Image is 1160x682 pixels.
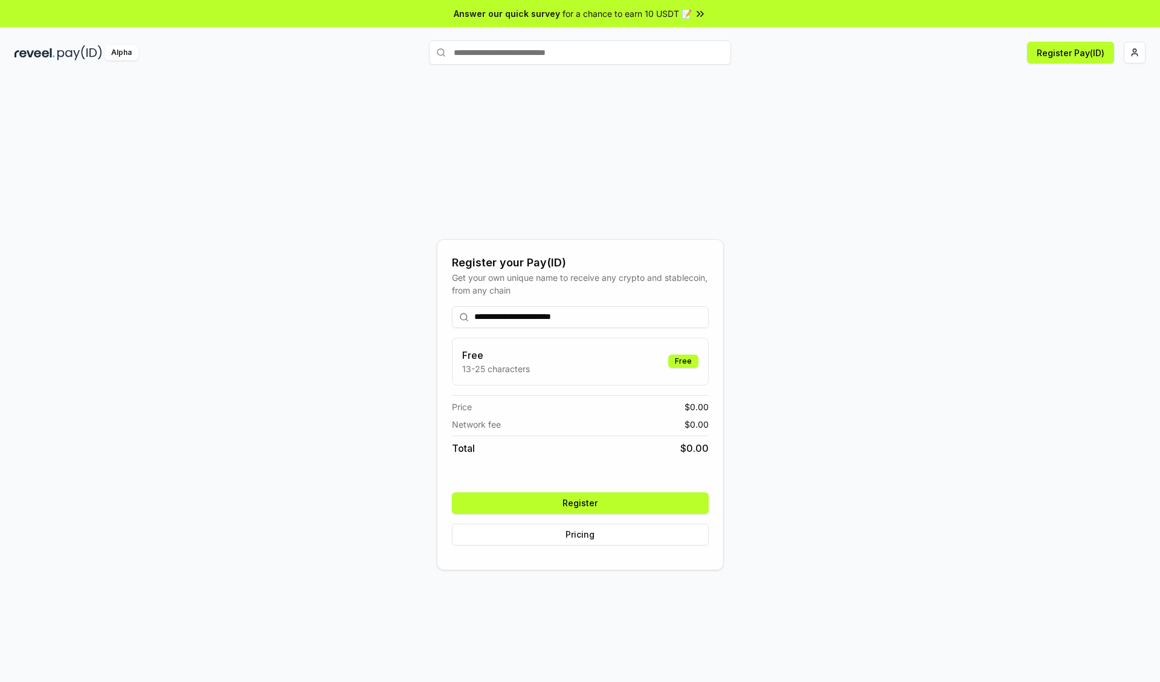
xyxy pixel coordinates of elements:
[452,254,709,271] div: Register your Pay(ID)
[452,492,709,514] button: Register
[668,355,698,368] div: Free
[452,524,709,545] button: Pricing
[1027,42,1114,63] button: Register Pay(ID)
[462,362,530,375] p: 13-25 characters
[14,45,55,60] img: reveel_dark
[105,45,138,60] div: Alpha
[685,418,709,431] span: $ 0.00
[685,401,709,413] span: $ 0.00
[562,7,692,20] span: for a chance to earn 10 USDT 📝
[454,7,560,20] span: Answer our quick survey
[462,348,530,362] h3: Free
[452,418,501,431] span: Network fee
[452,271,709,297] div: Get your own unique name to receive any crypto and stablecoin, from any chain
[680,441,709,455] span: $ 0.00
[452,441,475,455] span: Total
[452,401,472,413] span: Price
[57,45,102,60] img: pay_id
